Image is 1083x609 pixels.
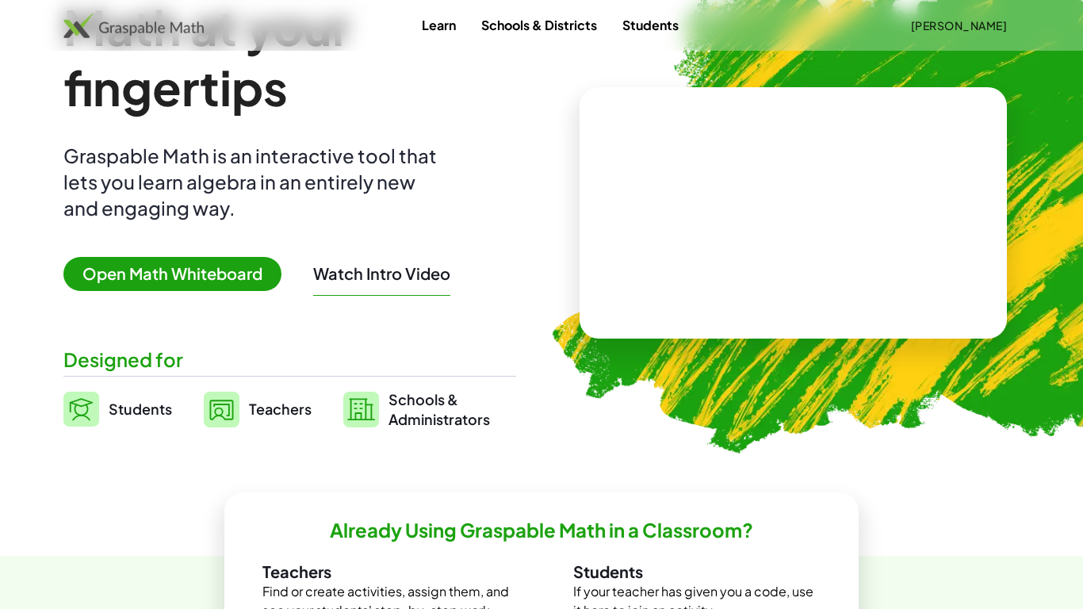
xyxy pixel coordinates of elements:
[343,392,379,427] img: svg%3e
[262,561,510,582] h3: Teachers
[313,263,450,284] button: Watch Intro Video
[63,257,281,291] span: Open Math Whiteboard
[675,154,913,273] video: What is this? This is dynamic math notation. Dynamic math notation plays a central role in how Gr...
[330,518,753,542] h2: Already Using Graspable Math in a Classroom?
[343,389,490,429] a: Schools &Administrators
[63,143,444,221] div: Graspable Math is an interactive tool that lets you learn algebra in an entirely new and engaging...
[63,389,172,429] a: Students
[388,389,490,429] span: Schools & Administrators
[204,392,239,427] img: svg%3e
[63,392,99,427] img: svg%3e
[249,400,312,418] span: Teachers
[897,11,1020,40] button: [PERSON_NAME]
[63,266,294,283] a: Open Math Whiteboard
[573,561,821,582] h3: Students
[63,347,516,373] div: Designed for
[109,400,172,418] span: Students
[469,10,610,40] a: Schools & Districts
[409,10,469,40] a: Learn
[610,10,691,40] a: Students
[910,18,1007,33] span: [PERSON_NAME]
[204,389,312,429] a: Teachers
